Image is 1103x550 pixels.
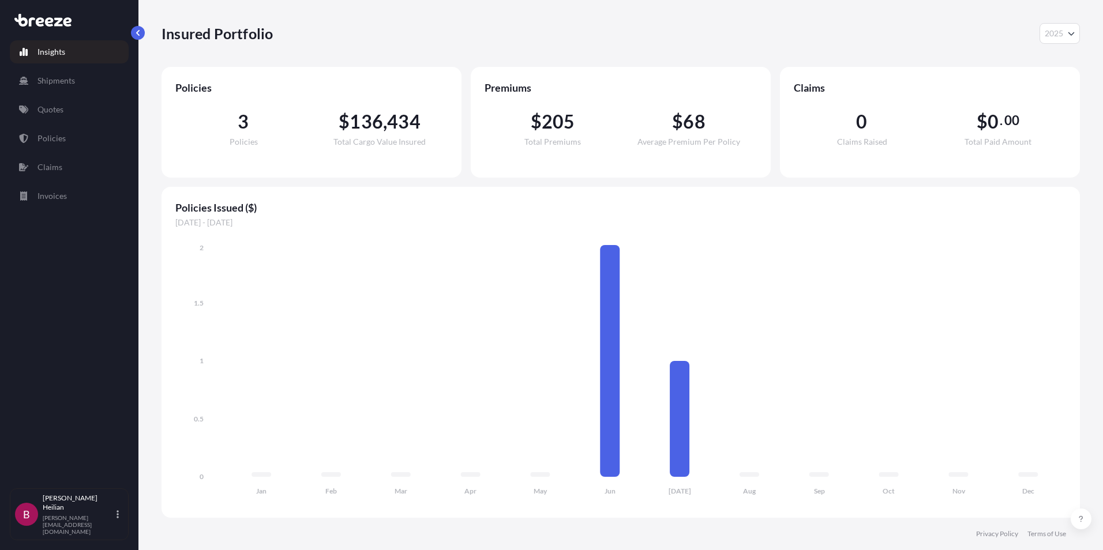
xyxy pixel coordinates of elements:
span: $ [339,112,350,131]
span: 205 [542,112,575,131]
tspan: Feb [325,487,337,495]
tspan: 1.5 [194,299,204,307]
tspan: May [534,487,547,495]
tspan: Jan [256,487,267,495]
p: Insured Portfolio [162,24,273,43]
p: Invoices [37,190,67,202]
p: Quotes [37,104,63,115]
tspan: Apr [464,487,477,495]
span: 434 [387,112,421,131]
button: Year Selector [1040,23,1080,44]
span: 00 [1004,116,1019,125]
span: Policies [175,81,448,95]
tspan: Nov [952,487,966,495]
tspan: Sep [814,487,825,495]
tspan: Mar [395,487,407,495]
a: Insights [10,40,129,63]
span: . [1000,116,1003,125]
span: Total Cargo Value Insured [333,138,426,146]
span: 136 [350,112,383,131]
a: Claims [10,156,129,179]
span: 68 [683,112,705,131]
p: Claims [37,161,62,173]
a: Invoices [10,184,129,208]
p: Insights [37,46,65,58]
a: Quotes [10,98,129,121]
p: [PERSON_NAME] Heilian [43,494,114,512]
span: Premiums [485,81,757,95]
span: 0 [856,112,867,131]
span: $ [672,112,683,131]
span: 3 [238,112,249,131]
tspan: Dec [1022,487,1034,495]
span: Total Paid Amount [965,138,1031,146]
span: Total Premiums [524,138,581,146]
a: Shipments [10,69,129,92]
tspan: [DATE] [669,487,691,495]
span: Claims [794,81,1066,95]
span: $ [977,112,988,131]
span: Policies [230,138,258,146]
tspan: 1 [200,356,204,365]
tspan: Aug [743,487,756,495]
span: 2025 [1045,28,1063,39]
a: Terms of Use [1027,529,1066,538]
p: [PERSON_NAME][EMAIL_ADDRESS][DOMAIN_NAME] [43,514,114,535]
span: , [383,112,387,131]
span: [DATE] - [DATE] [175,217,1066,228]
p: Shipments [37,75,75,86]
tspan: 2 [200,243,204,252]
span: Claims Raised [837,138,887,146]
span: $ [531,112,542,131]
a: Privacy Policy [976,529,1018,538]
tspan: 0.5 [194,415,204,423]
tspan: Oct [883,487,895,495]
p: Policies [37,133,66,144]
span: Policies Issued ($) [175,201,1066,214]
span: 0 [988,112,999,131]
a: Policies [10,127,129,150]
tspan: Jun [605,487,616,495]
span: B [23,508,30,520]
span: Average Premium Per Policy [637,138,740,146]
tspan: 0 [200,472,204,481]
